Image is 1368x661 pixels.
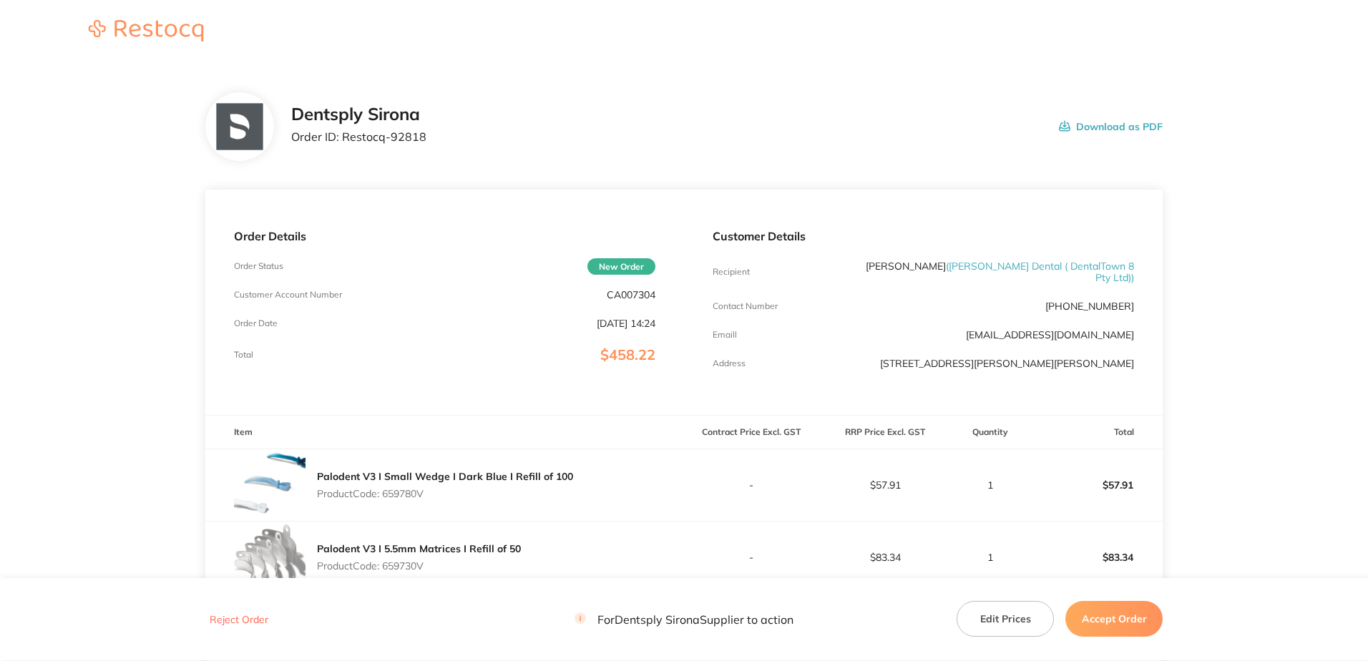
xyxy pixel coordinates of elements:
p: 1 [953,552,1028,563]
button: Edit Prices [957,602,1054,637]
p: Order Details [234,230,655,243]
th: RRP Price Excl. GST [818,416,952,449]
p: $83.34 [819,552,951,563]
p: Address [713,358,746,368]
th: Contract Price Excl. GST [684,416,818,449]
p: Total [234,350,253,360]
p: Customer Details [713,230,1134,243]
a: Restocq logo [74,20,218,44]
th: Item [205,416,684,449]
p: 1 [953,479,1028,491]
span: $458.22 [600,346,655,363]
p: Product Code: 659730V [317,560,521,572]
button: Accept Order [1065,602,1163,637]
p: [PERSON_NAME] [853,260,1134,283]
p: For Dentsply Sirona Supplier to action [575,613,793,627]
p: [STREET_ADDRESS][PERSON_NAME][PERSON_NAME] [880,358,1134,369]
p: $57.91 [819,479,951,491]
span: New Order [587,258,655,275]
p: Order ID: Restocq- 92818 [291,130,426,143]
th: Quantity [952,416,1029,449]
p: $57.91 [1030,468,1162,502]
th: Total [1029,416,1163,449]
a: [EMAIL_ADDRESS][DOMAIN_NAME] [966,328,1134,341]
p: CA007304 [607,289,655,300]
p: - [685,479,817,491]
img: NTllNzd2NQ [216,104,263,150]
p: - [685,552,817,563]
span: ( [PERSON_NAME] Dental ( DentalTown 8 Pty Ltd) ) [946,260,1134,284]
p: $83.34 [1030,540,1162,574]
p: Recipient [713,267,750,277]
p: [DATE] 14:24 [597,318,655,329]
img: Restocq logo [74,20,218,41]
p: Order Date [234,318,278,328]
p: Customer Account Number [234,290,342,300]
p: Product Code: 659780V [317,488,573,499]
button: Reject Order [205,614,273,627]
p: Emaill [713,330,737,340]
p: Contact Number [713,301,778,311]
img: MGo1d2NxNg [234,449,306,521]
a: Palodent V3 I Small Wedge I Dark Blue I Refill of 100 [317,470,573,483]
img: aDFsaHB1YQ [234,522,306,593]
h2: Dentsply Sirona [291,104,426,124]
a: Palodent V3 I 5.5mm Matrices I Refill of 50 [317,542,521,555]
button: Download as PDF [1059,104,1163,149]
p: Order Status [234,261,283,271]
p: [PHONE_NUMBER] [1045,300,1134,312]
